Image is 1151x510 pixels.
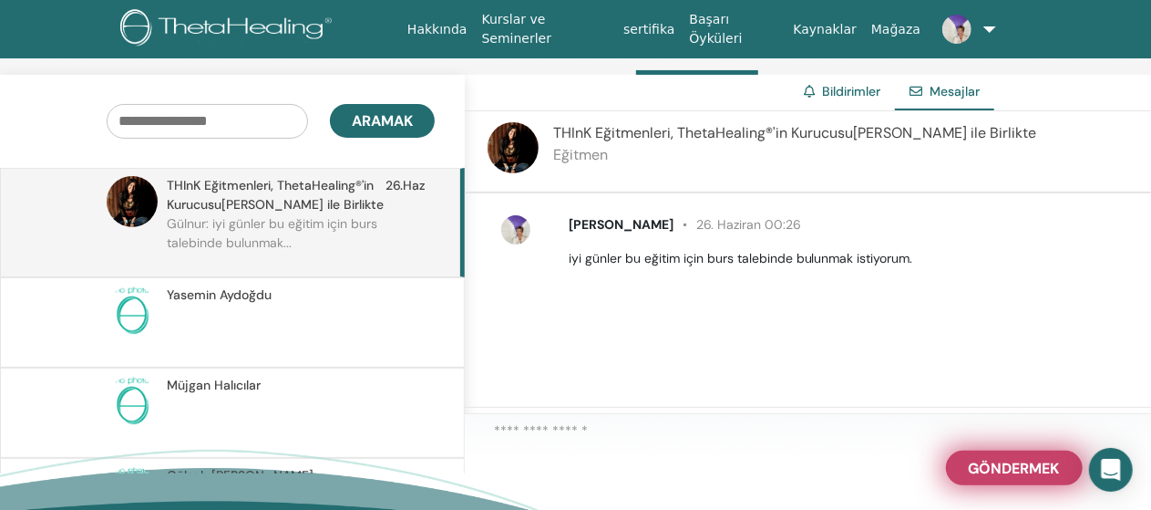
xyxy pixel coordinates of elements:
[930,83,980,99] font: Mesajlar
[475,3,617,56] a: Kurslar ve Seminerler
[107,286,158,337] img: no-photo.png
[569,250,913,266] font: iyi günler bu eğitim için burs talebinde bulunmak istiyorum.
[407,22,468,36] font: Hakkında
[696,216,801,233] font: 26. Haziran 00:26
[167,215,377,251] font: Gülnur: iyi günler bu eğitim için burs talebinde bulunmak...
[120,9,338,50] img: logo.png
[167,286,216,303] font: Yasemin
[853,123,1036,142] font: [PERSON_NAME] ile Birlikte
[553,123,853,142] font: THInK Eğitmenleri, ThetaHealing®'in Kurucusu
[221,196,384,213] font: [PERSON_NAME] ile Birlikte
[822,83,880,99] a: Bildirimler
[330,104,435,138] button: Aramak
[864,13,928,47] a: Mağaza
[107,376,158,427] img: no-photo.png
[488,122,539,173] img: default.jpg
[167,377,211,393] font: Müjgan
[616,13,682,47] a: sertifika
[482,12,552,46] font: Kurslar ve Seminerler
[946,451,1083,485] button: Göndermek
[214,377,261,393] font: Halıcılar
[969,459,1060,478] font: Göndermek
[501,215,530,245] img: default.jpg
[786,13,864,47] a: Kaynaklar
[400,13,475,47] a: Hakkında
[690,12,743,46] font: Başarı Öyküleri
[793,22,857,36] font: Kaynaklar
[167,177,374,213] font: THInK Eğitmenleri, ThetaHealing®'in Kurucusu
[553,145,608,164] font: Eğitmen
[352,111,413,130] font: Aramak
[107,176,158,227] img: default.jpg
[683,3,786,56] a: Başarı Öyküleri
[871,22,920,36] font: Mağaza
[211,467,313,484] font: [PERSON_NAME]
[1089,448,1133,492] div: Intercom Messenger'ı açın
[569,216,673,233] font: [PERSON_NAME]
[623,22,674,36] font: sertifika
[385,177,426,193] font: 26.Haz
[942,15,971,44] img: default.jpg
[220,286,272,303] font: Aydoğdu
[167,467,208,484] font: Gülşah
